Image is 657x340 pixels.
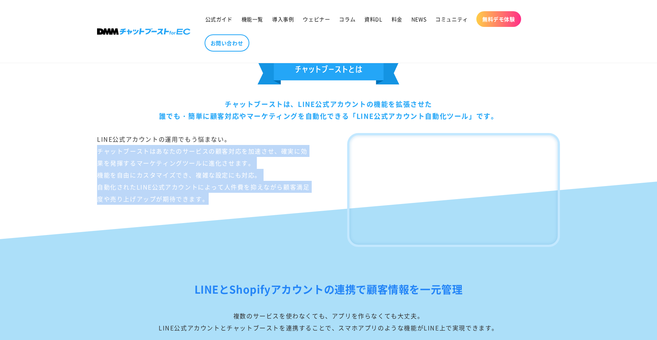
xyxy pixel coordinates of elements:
[387,11,407,27] a: 料金
[201,11,237,27] a: 公式ガイド
[205,34,249,52] a: お問い合わせ
[407,11,431,27] a: NEWS
[242,16,263,22] span: 機能一覧
[339,16,355,22] span: コラム
[364,16,382,22] span: 資料DL
[303,16,330,22] span: ウェビナー
[211,40,243,46] span: お問い合わせ
[205,16,233,22] span: 公式ガイド
[476,11,521,27] a: 無料デモ体験
[392,16,402,22] span: 料金
[258,57,399,84] img: チェットブーストとは
[237,11,268,27] a: 機能一覧
[360,11,387,27] a: 資料DL
[97,281,560,299] h2: LINEとShopifyアカウントの連携で顧客情報を一元管理
[411,16,426,22] span: NEWS
[334,11,360,27] a: コラム
[298,11,334,27] a: ウェビナー
[272,16,294,22] span: 導入事例
[482,16,515,22] span: 無料デモ体験
[435,16,468,22] span: コミュニティ
[431,11,473,27] a: コミュニティ
[97,133,310,247] div: LINE公式アカウントの運用でもう悩まない。 チャットブーストはあなたのサービスの顧客対応を加速させ、確実に効果を発揮するマーケティングツールに進化させます。 機能を自由にカスタマイズでき、複雑...
[97,98,560,122] div: チャットブーストは、LINE公式アカウントの機能を拡張させた 誰でも・簡単に顧客対応やマーケティングを自動化できる「LINE公式アカウント自動化ツール」です。
[268,11,298,27] a: 導入事例
[97,28,190,35] img: 株式会社DMM Boost
[97,310,560,334] div: 複数のサービスを使わなくても、アプリを作らなくても大丈夫。 LINE公式アカウントとチャットブーストを連携することで、スマホアプリのような機能がLINE上で実現できます。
